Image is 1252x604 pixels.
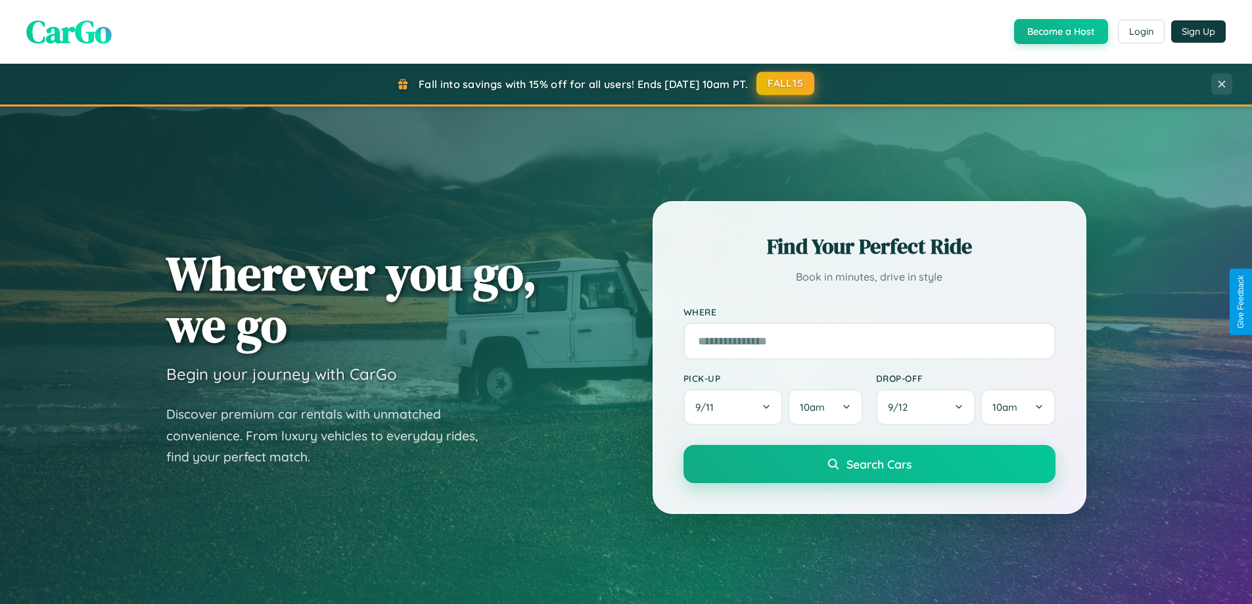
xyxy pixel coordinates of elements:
p: Discover premium car rentals with unmatched convenience. From luxury vehicles to everyday rides, ... [166,404,495,468]
button: 9/11 [684,389,783,425]
div: Give Feedback [1236,275,1245,329]
span: Fall into savings with 15% off for all users! Ends [DATE] 10am PT. [419,78,748,91]
span: 10am [992,401,1017,413]
button: FALL15 [756,72,814,95]
button: 10am [788,389,862,425]
button: 9/12 [876,389,976,425]
label: Pick-up [684,373,863,384]
button: Login [1118,20,1165,43]
h1: Wherever you go, we go [166,247,537,351]
span: 9 / 12 [888,401,914,413]
button: Sign Up [1171,20,1226,43]
p: Book in minutes, drive in style [684,267,1055,287]
span: CarGo [26,10,112,53]
button: 10am [981,389,1055,425]
h2: Find Your Perfect Ride [684,232,1055,261]
span: Search Cars [846,457,912,471]
button: Become a Host [1014,19,1108,44]
span: 9 / 11 [695,401,720,413]
label: Where [684,306,1055,317]
button: Search Cars [684,445,1055,483]
h3: Begin your journey with CarGo [166,364,397,384]
label: Drop-off [876,373,1055,384]
span: 10am [800,401,825,413]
